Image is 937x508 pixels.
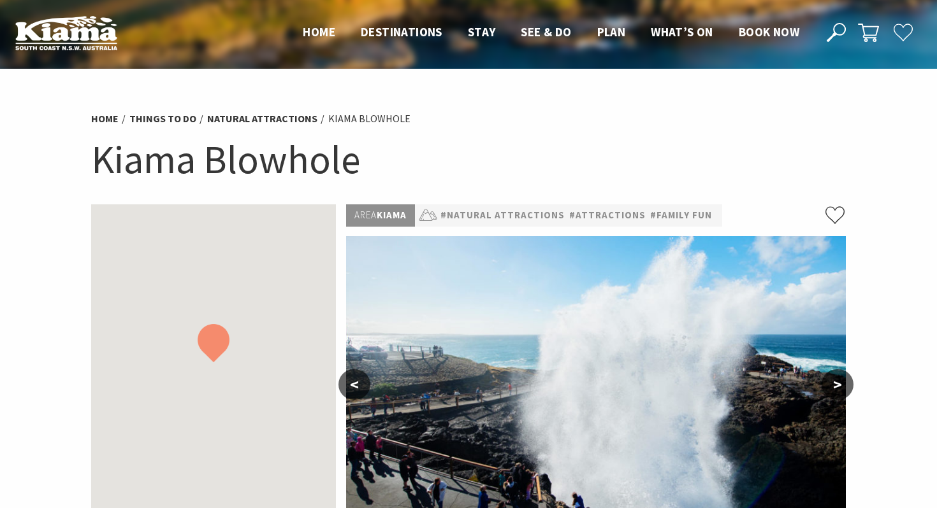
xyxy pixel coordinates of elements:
a: Home [91,112,119,125]
span: Area [354,209,377,221]
button: > [822,369,853,400]
a: Things To Do [129,112,196,125]
p: Kiama [346,204,415,227]
button: < [338,369,370,400]
img: Kiama Logo [15,15,117,50]
a: #Attractions [569,208,646,223]
span: What’s On [651,24,713,39]
a: Natural Attractions [207,112,317,125]
a: #Natural Attractions [440,208,565,223]
span: Home [303,24,335,39]
a: #Family Fun [650,208,712,223]
h1: Kiama Blowhole [91,134,846,185]
span: Stay [468,24,496,39]
span: Plan [597,24,626,39]
span: See & Do [521,24,571,39]
span: Destinations [361,24,442,39]
span: Book now [739,24,799,39]
nav: Main Menu [290,22,812,43]
li: Kiama Blowhole [328,111,410,127]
